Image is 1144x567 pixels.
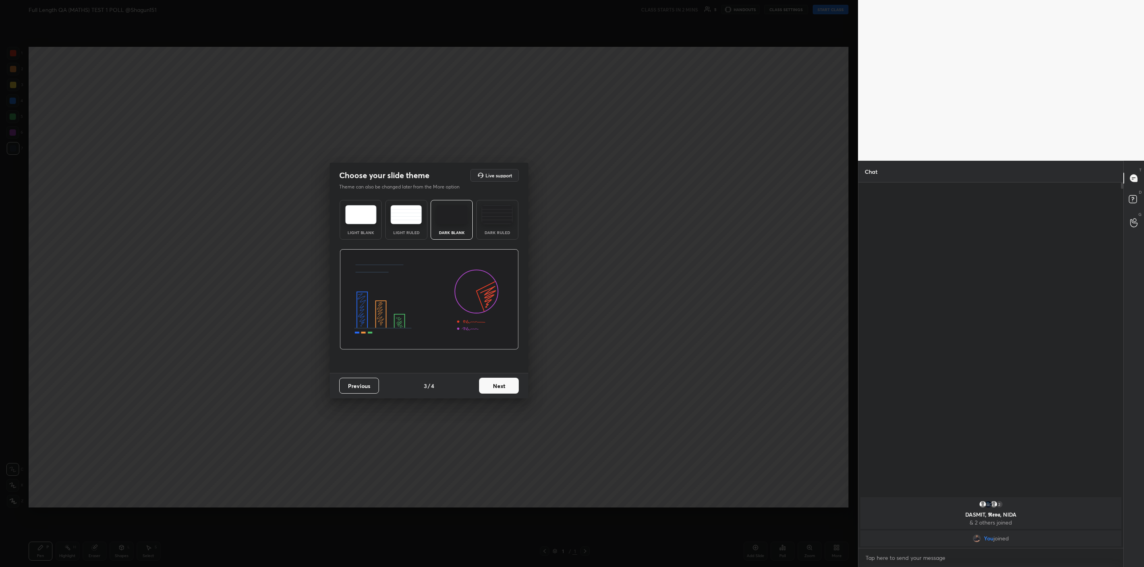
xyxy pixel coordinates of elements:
span: joined [993,535,1009,542]
p: G [1138,211,1142,217]
img: 0020fdcc045b4a44a6896f6ec361806c.png [973,534,981,542]
p: & 2 others joined [865,519,1117,526]
div: Dark Blank [436,231,468,234]
img: 863a3d74934d4241a494bad556113aa9.None [984,500,992,508]
div: Light Ruled [390,231,422,234]
h5: Live support [485,173,512,178]
div: Light Blank [345,231,377,234]
p: D [1139,189,1142,195]
img: lightRuledTheme.5fabf969.svg [390,205,422,224]
img: darkTheme.f0cc69e5.svg [436,205,468,224]
h4: 3 [424,382,427,390]
p: T [1139,167,1142,173]
div: Dark Ruled [481,231,513,234]
span: You [984,535,993,542]
button: Previous [339,378,379,394]
img: lightTheme.e5ed3b09.svg [345,205,377,224]
h4: 4 [431,382,434,390]
h2: Choose your slide theme [339,170,429,181]
p: DASMIT, 𝕽𝖊𝖛𝖆, NIDA [865,511,1117,518]
p: Chat [858,161,884,182]
p: Theme can also be changed later from the More option [339,183,468,190]
img: darkThemeBanner.d06ce4a2.svg [340,249,519,350]
img: darkRuledTheme.de295e13.svg [481,205,513,224]
div: grid [858,496,1123,548]
button: Next [479,378,519,394]
div: 2 [995,500,1003,508]
img: default.png [979,500,987,508]
img: default.png [990,500,998,508]
h4: / [428,382,430,390]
